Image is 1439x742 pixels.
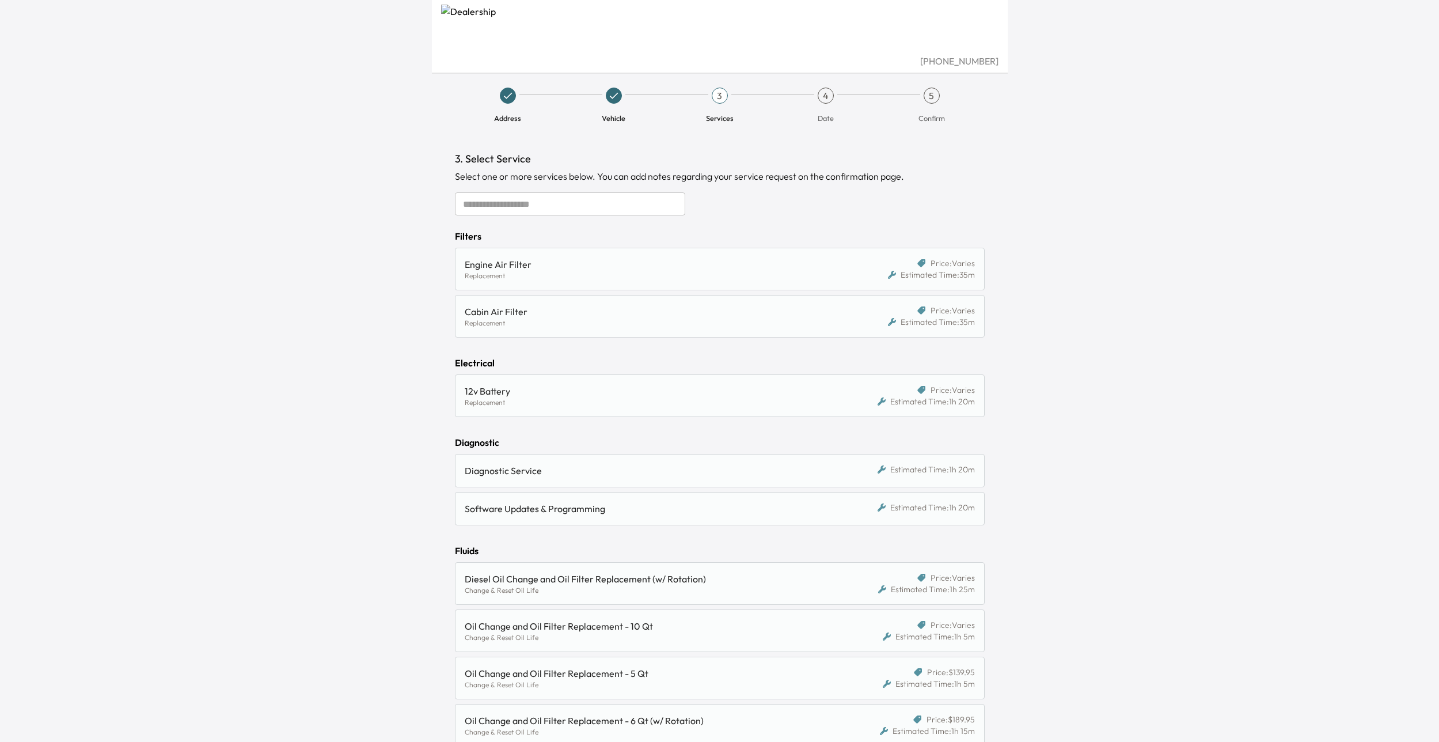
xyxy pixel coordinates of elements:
div: Estimated Time: 1h 5m [883,678,975,690]
span: Price: $189.95 [927,714,975,725]
span: Date [818,113,834,123]
div: 5 [924,88,940,104]
div: Diesel Oil Change and Oil Filter Replacement (w/ Rotation) [465,572,838,586]
span: Address [494,113,521,123]
div: Change & Reset Oil Life [465,633,838,642]
div: 3 [712,88,728,104]
div: Replacement [465,271,838,281]
div: Oil Change and Oil Filter Replacement - 6 Qt (w/ Rotation) [465,714,838,728]
span: Price: Varies [931,258,975,269]
span: Price: Varies [931,572,975,584]
div: Estimated Time: 35m [888,269,975,281]
div: Oil Change and Oil Filter Replacement - 5 Qt [465,667,838,680]
div: Select one or more services below. You can add notes regarding your service request on the confir... [455,169,985,183]
div: Replacement [465,319,838,328]
span: Price: $139.95 [927,667,975,678]
div: [PHONE_NUMBER] [441,54,998,68]
div: Diagnostic Service [465,464,838,478]
span: Services [706,113,734,123]
div: Software Updates & Programming [465,502,838,516]
div: Engine Air Filter [465,258,838,271]
span: Price: Varies [931,384,975,396]
span: Price: Varies [931,305,975,316]
div: Estimated Time: 1h 15m [880,725,975,737]
span: Confirm [918,113,945,123]
span: Price: Varies [931,619,975,631]
div: Estimated Time: 1h 20m [878,502,975,513]
div: Electrical [455,356,985,370]
h1: 3. Select Service [455,151,985,167]
span: Vehicle [602,113,625,123]
div: Replacement [465,398,838,407]
div: Estimated Time: 1h 5m [883,631,975,642]
div: 4 [818,88,834,104]
div: Estimated Time: 1h 20m [878,464,975,475]
div: Estimated Time: 1h 20m [878,396,975,407]
div: Cabin Air Filter [465,305,838,319]
div: Change & Reset Oil Life [465,586,838,595]
div: Fluids [455,544,985,558]
div: Filters [455,229,985,243]
div: Change & Reset Oil Life [465,728,838,737]
div: Estimated Time: 35m [888,316,975,328]
div: 12v Battery [465,384,838,398]
img: Dealership [441,5,998,54]
div: Estimated Time: 1h 25m [878,584,975,595]
div: Oil Change and Oil Filter Replacement - 10 Qt [465,619,838,633]
div: Change & Reset Oil Life [465,680,838,690]
div: Diagnostic [455,436,985,449]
